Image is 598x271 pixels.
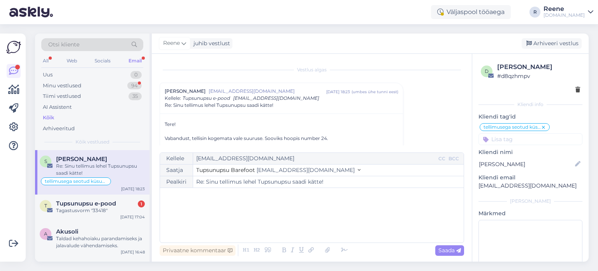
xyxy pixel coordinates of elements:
[43,71,53,79] div: Uus
[128,92,142,100] div: 35
[165,88,206,95] span: [PERSON_NAME]
[56,200,116,207] span: Tupsunupsu e-pood
[138,200,145,207] div: 1
[326,89,350,95] div: [DATE] 18:23
[543,6,585,12] div: Reene
[6,40,21,55] img: Askly Logo
[160,153,193,164] div: Kellele
[120,214,145,220] div: [DATE] 17:04
[130,71,142,79] div: 0
[127,56,143,66] div: Email
[478,182,582,190] p: [EMAIL_ADDRESS][DOMAIN_NAME]
[497,72,580,80] div: # d8qzhmpv
[163,39,180,48] span: Reene
[93,56,112,66] div: Socials
[478,101,582,108] div: Kliendi info
[56,207,145,214] div: Tagastusvorm "33418"
[196,166,255,174] span: Tupsunupsu Barefoot
[160,176,193,188] div: Pealkiri
[190,39,230,48] div: juhib vestlust
[484,125,541,129] span: tellimusega seotud küsumus
[478,198,582,205] div: [PERSON_NAME]
[121,186,145,192] div: [DATE] 18:23
[233,95,319,101] span: [EMAIL_ADDRESS][DOMAIN_NAME]
[41,56,50,66] div: All
[447,155,461,162] div: BCC
[43,82,81,90] div: Minu vestlused
[485,68,489,74] span: d
[43,92,81,100] div: Tiimi vestlused
[193,153,437,164] input: Recepient...
[352,89,398,95] div: ( umbes ühe tunni eest )
[196,166,361,174] button: Tupsunupsu Barefoot [EMAIL_ADDRESS][DOMAIN_NAME]
[76,138,109,145] span: Kõik vestlused
[165,95,181,101] span: Kellele :
[529,7,540,18] div: R
[43,125,75,133] div: Arhiveeritud
[209,88,326,95] span: [EMAIL_ADDRESS][DOMAIN_NAME]
[479,160,573,168] input: Lisa nimi
[438,247,461,254] span: Saada
[56,156,107,163] span: Sandra Maurer
[543,6,593,18] a: Reene[DOMAIN_NAME]
[44,203,47,209] span: T
[160,245,236,256] div: Privaatne kommentaar
[165,102,273,109] span: Re: Sinu tellimus lehel Tupsunupsu saadi kätte!
[121,249,145,255] div: [DATE] 16:48
[44,158,47,164] span: S
[165,135,398,142] div: Vabandust, tellisin kogemata vale suuruse. Sooviks hoopis number 24.
[43,103,72,111] div: AI Assistent
[522,38,582,49] div: Arhiveeri vestlus
[160,66,464,73] div: Vestlus algas
[48,41,79,49] span: Otsi kliente
[431,5,511,19] div: Väljaspool tööaega
[437,155,447,162] div: CC
[478,174,582,182] p: Kliendi email
[127,82,142,90] div: 94
[56,235,145,249] div: Taldad kehahoiaku parandamiseks ja jalavalude vähendamiseks.
[56,228,78,235] span: Akusoli
[257,166,355,174] span: [EMAIL_ADDRESS][DOMAIN_NAME]
[44,231,47,237] span: A
[478,209,582,218] p: Märkmed
[543,12,585,18] div: [DOMAIN_NAME]
[43,114,54,122] div: Kõik
[160,165,193,176] div: Saatja
[193,176,464,188] input: Write subject here...
[478,113,582,121] p: Kliendi tag'id
[478,148,582,156] p: Kliendi nimi
[497,62,580,72] div: [PERSON_NAME]
[183,95,230,101] span: Tupsunupsu e-pood
[65,56,79,66] div: Web
[56,163,145,177] div: Re: Sinu tellimus lehel Tupsunupsu saadi kätte!
[45,179,107,184] span: tellimusega seotud küsumus
[478,133,582,145] input: Lisa tag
